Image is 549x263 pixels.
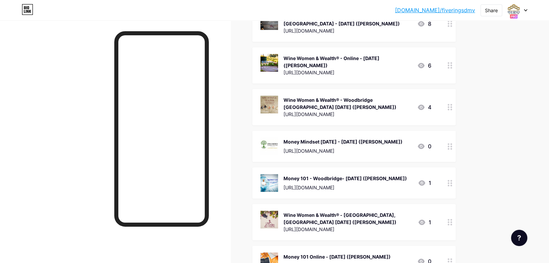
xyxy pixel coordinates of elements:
[283,69,412,76] div: [URL][DOMAIN_NAME]
[283,147,403,154] div: [URL][DOMAIN_NAME]
[283,175,407,182] div: Money 101 - Woodbridge- [DATE] ([PERSON_NAME])
[283,226,412,233] div: [URL][DOMAIN_NAME]
[283,111,412,118] div: [URL][DOMAIN_NAME]
[260,137,278,155] img: Money Mindset Monday - Mon 9/22 (Chelsea Glymph)
[260,54,278,72] img: Wine Women & Wealth® - Online - Mon 9/22 (Erica Willis Moore)
[283,253,391,260] div: Money 101 Online - [DATE] ([PERSON_NAME])
[260,12,278,30] img: Wine, Women, & Wealth® Fredericksburg, VA - Wed 9/3 (Erica Willis Moore)
[485,7,498,14] div: Share
[283,96,412,111] div: Wine Women & Wealth® - Woodbridge [GEOGRAPHIC_DATA] [DATE] ([PERSON_NAME])
[260,96,278,113] img: Wine Women & Wealth® - Woodbridge VA Tue 9/30 (Erica Willis Moore)
[260,174,278,192] img: Money 101 - Woodbridge- Wed 8/13 (Erica Willis Moore)
[418,179,431,187] div: 1
[417,103,431,111] div: 4
[283,138,403,145] div: Money Mindset [DATE] - [DATE] ([PERSON_NAME])
[283,55,412,69] div: Wine Women & Wealth® - Online - [DATE] ([PERSON_NAME])
[283,27,412,34] div: [URL][DOMAIN_NAME]
[417,20,431,28] div: 8
[260,211,278,228] img: Wine Women & Wealth® - Orlando, FL Thu 6/19 (Raykel Tolson)
[395,6,475,14] a: [DOMAIN_NAME]/fiveringsdmv
[507,4,520,17] img: fiveringsdmv
[283,211,412,226] div: Wine Women & Wealth® - [GEOGRAPHIC_DATA], [GEOGRAPHIC_DATA] [DATE] ([PERSON_NAME])
[283,184,407,191] div: [URL][DOMAIN_NAME]
[418,218,431,226] div: 1
[417,61,431,70] div: 6
[417,142,431,150] div: 0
